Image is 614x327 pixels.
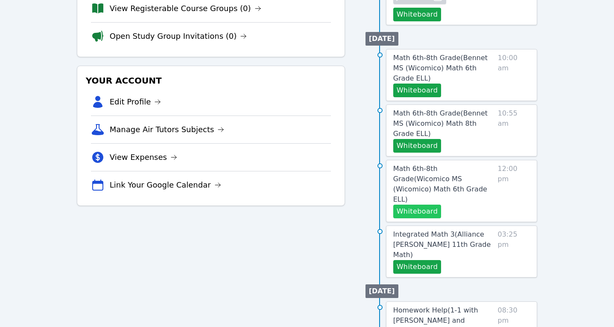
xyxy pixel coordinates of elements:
[393,230,491,259] span: Integrated Math 3 ( Alliance [PERSON_NAME] 11th Grade Math )
[393,165,487,203] span: Math 6th-8th Grade ( Wicomico MS (Wicomico) Math 6th Grade ELL )
[110,96,161,108] a: Edit Profile
[497,229,530,274] span: 03:25 pm
[393,84,441,97] button: Whiteboard
[110,3,261,14] a: View Registerable Course Groups (0)
[110,179,221,191] a: Link Your Google Calendar
[393,8,441,21] button: Whiteboard
[498,53,530,97] span: 10:00 am
[498,108,530,153] span: 10:55 am
[365,32,398,46] li: [DATE]
[497,164,530,218] span: 12:00 pm
[365,284,398,298] li: [DATE]
[393,53,494,84] a: Math 6th-8th Grade(Bennet MS (Wicomico) Math 6th Grade ELL)
[393,54,488,82] span: Math 6th-8th Grade ( Bennet MS (Wicomico) Math 6th Grade ELL )
[393,108,494,139] a: Math 6th-8th Grade(Bennet MS (Wicomico) Math 8th Grade ELL)
[84,73,338,88] h3: Your Account
[110,124,225,136] a: Manage Air Tutors Subjects
[393,139,441,153] button: Whiteboard
[393,260,441,274] button: Whiteboard
[393,229,494,260] a: Integrated Math 3(Alliance [PERSON_NAME] 11th Grade Math)
[110,30,247,42] a: Open Study Group Invitations (0)
[393,164,494,205] a: Math 6th-8th Grade(Wicomico MS (Wicomico) Math 6th Grade ELL)
[393,205,441,218] button: Whiteboard
[393,109,488,138] span: Math 6th-8th Grade ( Bennet MS (Wicomico) Math 8th Grade ELL )
[110,151,177,163] a: View Expenses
